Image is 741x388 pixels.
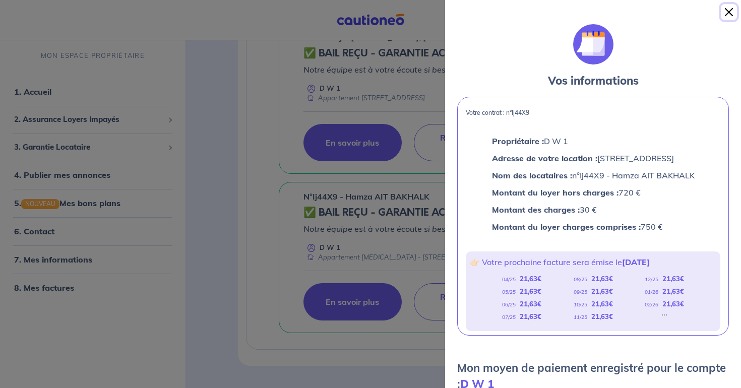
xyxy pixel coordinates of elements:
em: 11/25 [574,314,587,320]
em: 05/25 [502,289,516,295]
em: 04/25 [502,276,516,283]
strong: Montant du loyer charges comprises : [492,222,641,232]
p: 30 € [492,203,695,216]
strong: 21,63 € [520,275,541,283]
strong: Propriétaire : [492,136,544,146]
em: 08/25 [574,276,587,283]
em: 06/25 [502,301,516,308]
button: Close [721,4,737,20]
em: 02/26 [645,301,658,308]
em: 07/25 [502,314,516,320]
strong: 21,63 € [662,300,684,308]
strong: 21,63 € [591,312,613,320]
strong: Nom des locataires : [492,170,572,180]
img: illu_calendar.svg [573,24,613,64]
em: 12/25 [645,276,658,283]
strong: 21,63 € [591,275,613,283]
p: n°Ij44X9 - Hamza AIT BAKHALK [492,169,695,182]
p: 720 € [492,186,695,199]
strong: Montant du loyer hors charges : [492,187,619,198]
strong: 21,63 € [591,287,613,295]
strong: 21,63 € [520,312,541,320]
strong: Vos informations [548,74,639,88]
p: Votre contrat : n°Ij44X9 [466,109,720,116]
strong: 21,63 € [520,300,541,308]
strong: 21,63 € [662,287,684,295]
em: 09/25 [574,289,587,295]
strong: Montant des charges : [492,205,580,215]
strong: 21,63 € [662,275,684,283]
div: ... [661,310,667,323]
strong: 21,63 € [591,300,613,308]
strong: 21,63 € [520,287,541,295]
p: D W 1 [492,135,695,148]
p: 👉🏻 Votre prochaine facture sera émise le [470,255,716,269]
p: [STREET_ADDRESS] [492,152,695,165]
em: 01/26 [645,289,658,295]
em: 10/25 [574,301,587,308]
strong: [DATE] [622,257,650,267]
strong: Adresse de votre location : [492,153,597,163]
p: 750 € [492,220,695,233]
